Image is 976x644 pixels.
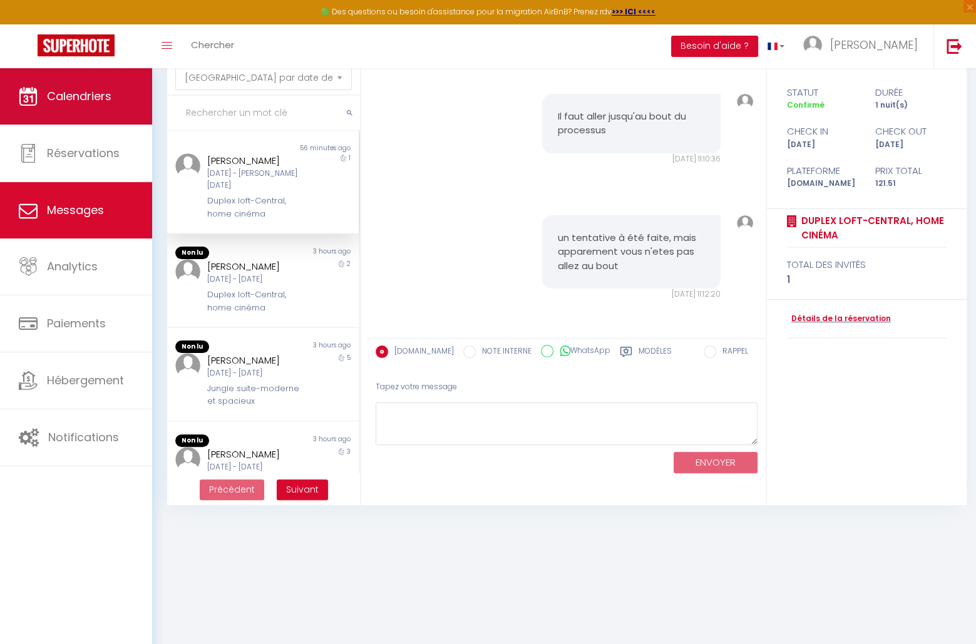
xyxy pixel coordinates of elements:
span: Analytics [47,258,98,274]
img: ... [175,153,200,178]
div: [PERSON_NAME] [207,353,303,368]
span: Notifications [48,429,119,445]
a: Chercher [182,24,244,68]
label: [DOMAIN_NAME] [388,345,454,359]
span: Précédent [209,483,255,496]
div: [DATE] - [DATE] [207,367,303,379]
img: Super Booking [38,34,115,56]
div: [DATE] - [DATE] [207,273,303,285]
span: Non lu [175,340,209,353]
div: Plateforme [779,163,867,178]
pre: Il faut aller jusqu'au bout du processus [558,110,705,138]
div: [DATE] - [PERSON_NAME][DATE] [207,168,303,192]
div: total des invités [787,257,947,272]
a: ... [PERSON_NAME] [794,24,933,68]
label: Modèles [639,345,672,361]
span: 2 [347,259,351,268]
span: [PERSON_NAME] [830,37,918,53]
span: Réservations [47,145,120,161]
div: Duplex loft-Central, home cinéma [207,195,303,220]
img: ... [803,36,822,54]
div: check in [779,124,867,139]
img: logout [947,38,962,54]
div: [PERSON_NAME] [207,153,303,168]
div: Tapez votre message [376,372,758,402]
img: ... [175,353,200,378]
img: ... [737,215,753,232]
div: [DATE] [866,139,955,151]
label: NOTE INTERNE [476,345,532,359]
label: WhatsApp [553,345,610,359]
img: ... [175,447,200,472]
span: Non lu [175,434,209,447]
div: [DOMAIN_NAME] [779,178,867,190]
img: ... [175,259,200,284]
div: 121.51 [866,178,955,190]
span: Non lu [175,247,209,259]
button: Previous [200,479,264,501]
span: 1 [349,153,351,163]
div: [DATE] [779,139,867,151]
label: RAPPEL [716,345,748,359]
img: ... [737,94,753,110]
div: durée [866,85,955,100]
a: Détails de la réservation [787,313,891,325]
button: ENVOYER [674,452,758,474]
div: Prix total [866,163,955,178]
div: 3 hours ago [263,247,359,259]
span: Hébergement [47,372,124,388]
div: [DATE] - [DATE] [207,461,303,473]
div: 3 hours ago [263,340,359,353]
div: Jungle suite-moderne et spacieux [207,382,303,408]
button: Next [277,479,328,501]
span: 5 [347,353,351,362]
button: Besoin d'aide ? [671,36,758,57]
div: [DATE] 11:10:36 [542,153,721,165]
div: statut [779,85,867,100]
div: [PERSON_NAME] [207,259,303,274]
div: [PERSON_NAME] [207,447,303,462]
span: 3 [347,447,351,456]
span: Calendriers [47,88,111,104]
span: Suivant [286,483,319,496]
span: Confirmé [787,100,824,110]
input: Rechercher un mot clé [167,96,360,131]
span: Paiements [47,315,106,331]
span: Messages [47,202,104,218]
div: 1 nuit(s) [866,100,955,111]
div: [DATE] 11:12:20 [542,289,721,300]
span: Chercher [191,38,234,51]
pre: un tentative à été faite, mais apparement vous n'etes pas allez au bout [558,231,705,273]
div: Duplex loft-Central, home cinéma [207,289,303,314]
div: 56 minutes ago [263,143,359,153]
a: >>> ICI <<<< [612,6,655,17]
a: Duplex loft-Central, home cinéma [797,213,947,243]
div: 3 hours ago [263,434,359,447]
div: 1 [787,272,947,287]
div: check out [866,124,955,139]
